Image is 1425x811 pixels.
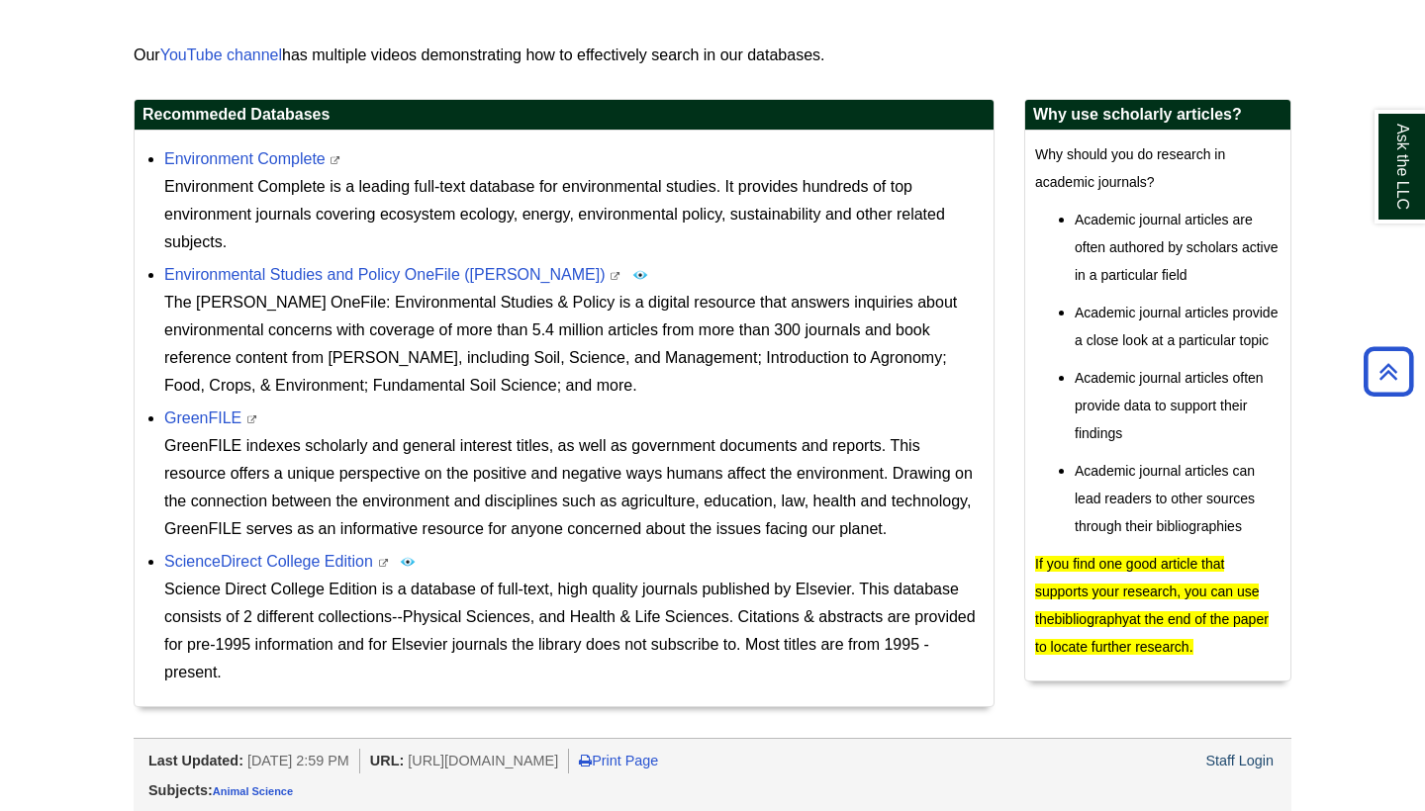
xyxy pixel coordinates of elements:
[1357,358,1420,385] a: Back to Top
[164,553,373,570] a: ScienceDirect College Edition
[400,554,416,570] img: Peer Reviewed
[148,782,213,798] span: Subjects:
[148,753,243,768] span: Last Updated:
[610,272,621,281] i: This link opens in a new window
[164,576,984,686] div: Science Direct College Edition is a database of full-text, high quality journals published by Els...
[164,150,326,167] a: Environment Complete
[164,409,241,426] a: GreenFILE
[1075,305,1278,348] span: Academic journal articles provide a close look at a particular topic
[1035,611,1269,655] span: at the end of the paper to locate further research.
[1035,556,1259,627] span: If you find one good article that supports your research, you can use the
[1035,146,1225,190] span: Why should you do research in academic journals?
[1075,370,1264,441] span: Academic journal articles often provide data to support their findings
[164,173,984,256] div: Environment Complete is a leading full-text database for environmental studies. It provides hundr...
[579,753,658,768] a: Print Page
[370,753,404,768] span: URL:
[134,46,825,63] span: Our has multiple videos demonstrating how to effectively search in our databases.
[1054,611,1129,627] span: bibliography
[247,753,349,768] span: [DATE] 2:59 PM
[164,289,984,400] div: The [PERSON_NAME] OneFile: Environmental Studies & Policy is a digital resource that answers inqu...
[330,156,341,165] i: This link opens in a new window
[1075,463,1255,534] span: Academic journal articles can lead readers to other sources through their bibliographies
[213,785,293,797] a: Animal Science
[135,100,994,131] h2: Recommeded Databases
[408,753,558,768] span: [URL][DOMAIN_NAME]
[164,432,984,543] div: GreenFILE indexes scholarly and general interest titles, as well as government documents and repo...
[1025,100,1290,131] h2: Why use scholarly articles?
[579,754,592,767] i: Print Page
[377,559,389,568] i: This link opens in a new window
[1075,212,1278,283] span: Academic journal articles are often authored by scholars active in a particular field
[246,415,258,424] i: This link opens in a new window
[160,46,282,63] a: YouTube channel
[1205,753,1274,768] a: Staff Login
[632,267,648,283] img: Peer Reviewed
[164,266,606,283] a: Environmental Studies and Policy OneFile ([PERSON_NAME])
